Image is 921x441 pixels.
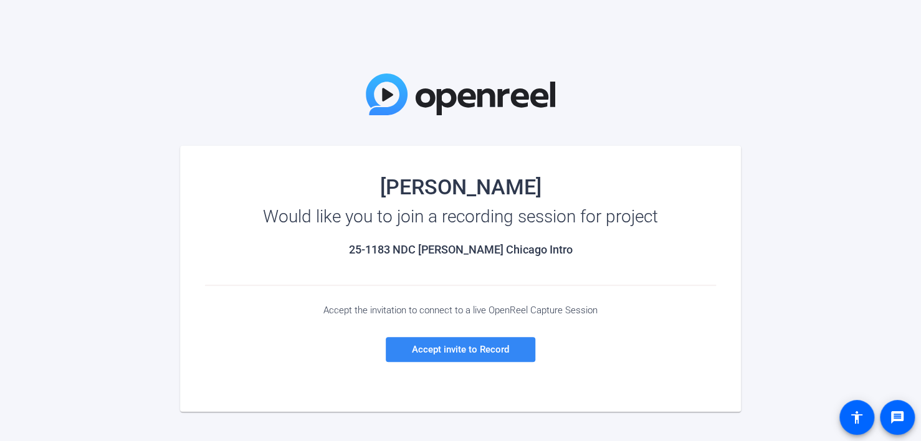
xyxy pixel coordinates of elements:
div: Would like you to join a recording session for project [205,207,716,227]
div: [PERSON_NAME] [205,177,716,197]
img: OpenReel Logo [366,73,555,115]
a: Accept invite to Record [386,337,535,362]
span: Accept invite to Record [412,344,509,355]
mat-icon: message [890,410,905,425]
h2: 25-1183 NDC [PERSON_NAME] Chicago Intro [205,243,716,257]
mat-icon: accessibility [849,410,864,425]
div: Accept the invitation to connect to a live OpenReel Capture Session [205,305,716,316]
